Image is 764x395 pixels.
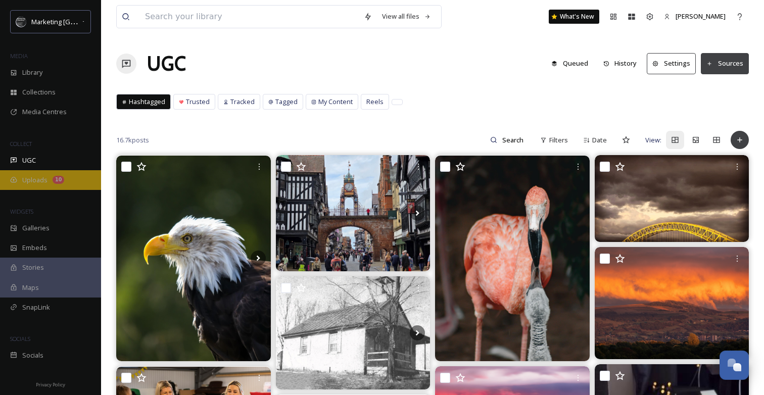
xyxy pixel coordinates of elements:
[275,97,298,107] span: Tagged
[546,54,593,73] button: Queued
[366,97,384,107] span: Reels
[645,135,661,145] span: View:
[22,263,44,272] span: Stories
[31,17,127,26] span: Marketing [GEOGRAPHIC_DATA]
[140,6,359,28] input: Search your library
[22,303,50,312] span: SnapLink
[435,156,590,361] img: To give is to grow another… chesterzoo 📍 #nature #flamingo #chesterzoo #wildlifephotography #live...
[10,140,32,147] span: COLLECT
[701,53,749,74] button: Sources
[53,176,64,184] div: 10
[377,7,436,26] a: View all files
[116,156,271,361] img: Another great day spent at gauntlet_birdsofprey the other week if you haven’t visited this place ...
[549,10,599,24] a: What's New
[147,48,186,79] a: UGC
[318,97,353,107] span: My Content
[10,52,28,60] span: MEDIA
[10,208,33,215] span: WIDGETS
[22,243,47,253] span: Embeds
[230,97,255,107] span: Tracked
[497,130,530,150] input: Search
[659,7,731,26] a: [PERSON_NAME]
[647,53,701,74] a: Settings
[10,335,30,342] span: SOCIALS
[598,54,642,73] button: History
[546,54,598,73] a: Queued
[22,283,39,292] span: Maps
[22,68,42,77] span: Library
[595,155,749,242] img: Golden Silver Jubilee #runcorn #cheshire #merseyriverstrust #rivermerseysunset #beautifulsunset #...
[22,87,56,97] span: Collections
[720,351,749,380] button: Open Chat
[592,135,607,145] span: Date
[36,378,65,390] a: Privacy Policy
[129,97,165,107] span: Hashtagged
[22,107,67,117] span: Media Centres
[186,97,210,107] span: Trusted
[647,53,696,74] button: Settings
[22,223,50,233] span: Galleries
[276,155,431,271] img: Chester, with its rich history shaped by Romans, Saxons, and encounters with Vikings, offers a lo...
[276,276,431,389] img: Just in time for back to school! THE HISTORIC COUNTY LINE ROAD SCHOOLHOUSE Our team at Ralph Fey ...
[22,351,43,360] span: Socials
[22,175,47,185] span: Uploads
[676,12,726,21] span: [PERSON_NAME]
[598,54,647,73] a: History
[116,135,149,145] span: 16.7k posts
[16,17,26,27] img: MC-Logo-01.svg
[549,135,568,145] span: Filters
[36,381,65,388] span: Privacy Policy
[595,247,749,359] img: While the ‘blood moon’ evaded us on our hopeful trip out to capture it, I did manage to capture s...
[22,156,36,165] span: UGC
